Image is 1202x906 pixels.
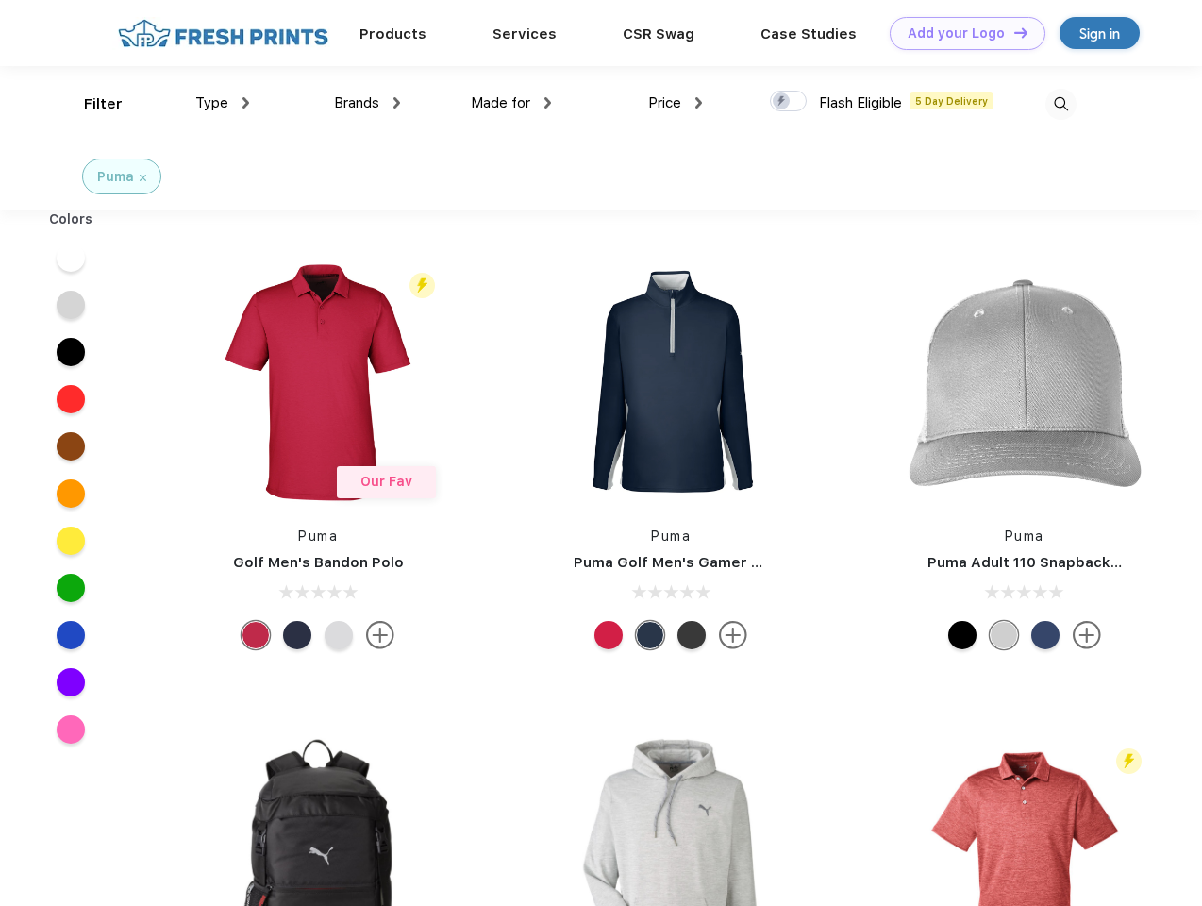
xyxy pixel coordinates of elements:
a: Puma [1005,528,1044,544]
img: dropdown.png [393,97,400,109]
div: Ski Patrol [594,621,623,649]
img: more.svg [366,621,394,649]
span: Brands [334,94,379,111]
span: Price [648,94,681,111]
a: CSR Swag [623,25,694,42]
div: Quarry Brt Whit [990,621,1018,649]
span: Our Fav [360,474,412,489]
div: Navy Blazer [283,621,311,649]
div: Peacoat with Qut Shd [1031,621,1060,649]
span: 5 Day Delivery [910,92,993,109]
span: Flash Eligible [819,94,902,111]
img: flash_active_toggle.svg [1116,748,1142,774]
div: Ski Patrol [242,621,270,649]
img: filter_cancel.svg [140,175,146,181]
div: Colors [35,210,108,229]
img: dropdown.png [242,97,249,109]
a: Puma Golf Men's Gamer Golf Quarter-Zip [574,554,872,571]
img: more.svg [1073,621,1101,649]
img: more.svg [719,621,747,649]
img: desktop_search.svg [1045,89,1077,120]
div: Add your Logo [908,25,1005,42]
img: DT [1014,27,1027,38]
a: Sign in [1060,17,1140,49]
a: Puma [651,528,691,544]
span: Type [195,94,228,111]
img: dropdown.png [695,97,702,109]
img: func=resize&h=266 [545,257,796,508]
span: Made for [471,94,530,111]
a: Puma [298,528,338,544]
img: func=resize&h=266 [899,257,1150,508]
a: Services [492,25,557,42]
div: Pma Blk Pma Blk [948,621,977,649]
div: Puma Black [677,621,706,649]
div: Sign in [1079,23,1120,44]
a: Golf Men's Bandon Polo [233,554,404,571]
div: Navy Blazer [636,621,664,649]
img: dropdown.png [544,97,551,109]
div: Filter [84,93,123,115]
div: Puma [97,167,134,187]
img: func=resize&h=266 [192,257,443,508]
a: Products [359,25,426,42]
div: High Rise [325,621,353,649]
img: fo%20logo%202.webp [112,17,334,50]
img: flash_active_toggle.svg [409,273,435,298]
